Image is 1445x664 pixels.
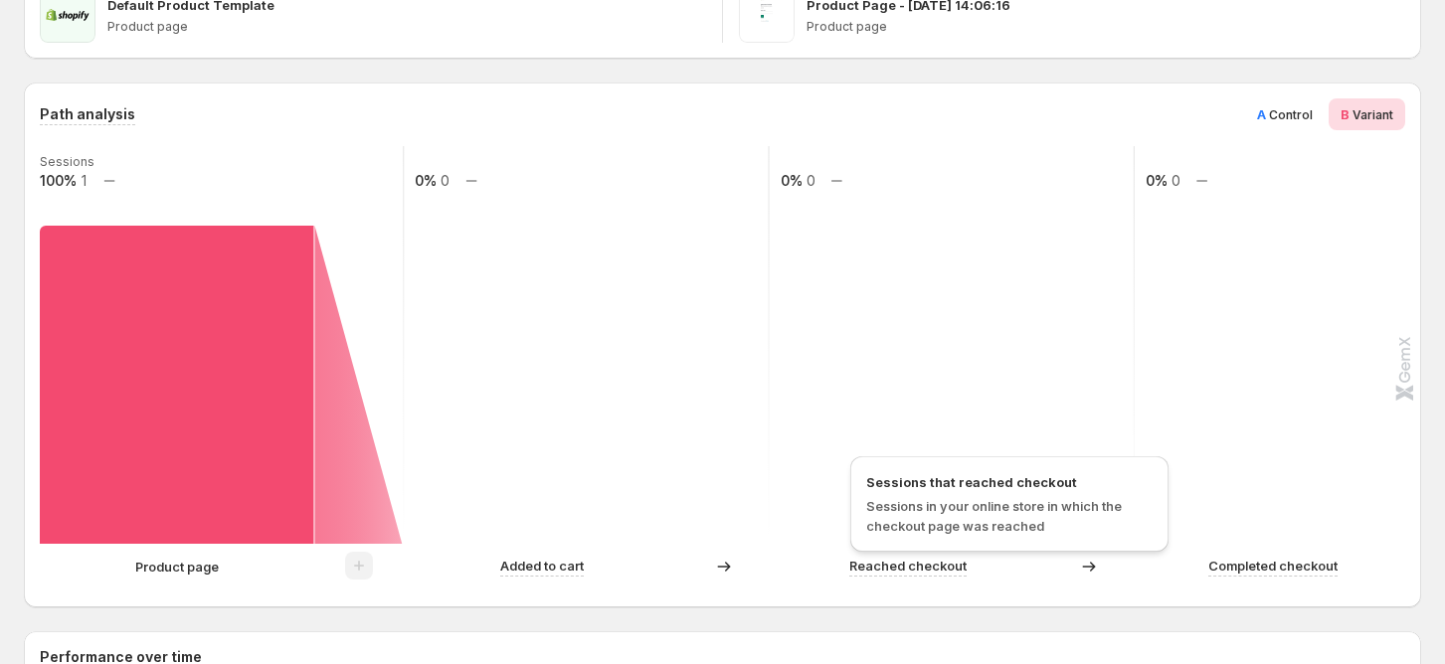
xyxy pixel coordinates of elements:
text: Sessions [40,154,94,169]
p: Product page [135,557,219,577]
span: Sessions in your online store in which the checkout page was reached [866,498,1122,534]
p: Product page [107,19,706,35]
h3: Path analysis [40,104,135,124]
text: 0% [1146,172,1168,189]
p: Completed checkout [1208,556,1338,576]
text: 0 [807,172,815,189]
text: 0 [441,172,450,189]
text: 0 [1172,172,1180,189]
text: 0% [781,172,803,189]
span: B [1341,106,1350,122]
text: 100% [40,172,77,189]
span: Variant [1353,107,1393,122]
span: Control [1269,107,1313,122]
text: 0% [415,172,437,189]
p: Reached checkout [849,556,967,576]
p: Product page [807,19,1405,35]
text: 1 [82,172,87,189]
span: Sessions that reached checkout [866,472,1153,492]
p: Added to cart [500,556,584,576]
span: A [1257,106,1266,122]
